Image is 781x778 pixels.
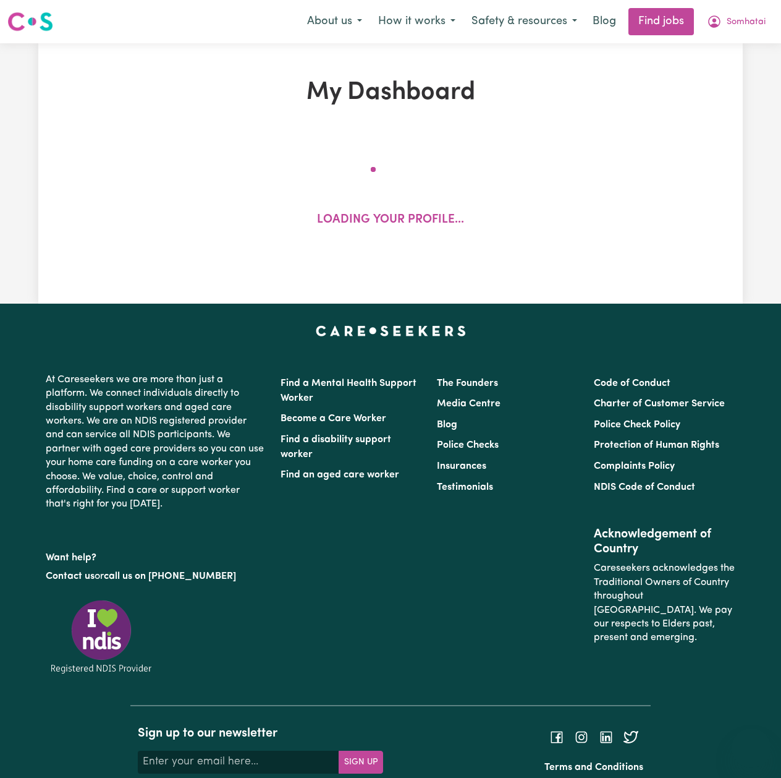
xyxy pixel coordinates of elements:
[463,9,585,35] button: Safety & resources
[281,378,416,403] a: Find a Mental Health Support Worker
[138,751,339,773] input: Enter your email here...
[544,763,643,772] a: Terms and Conditions
[46,565,266,588] p: or
[623,732,638,742] a: Follow Careseekers on Twitter
[594,399,725,409] a: Charter of Customer Service
[594,527,735,557] h2: Acknowledgement of Country
[594,440,719,450] a: Protection of Human Rights
[437,378,498,388] a: The Founders
[727,15,766,29] span: Somhatai
[594,420,680,430] a: Police Check Policy
[585,8,623,35] a: Blog
[46,546,266,565] p: Want help?
[46,598,157,675] img: Registered NDIS provider
[281,435,391,460] a: Find a disability support worker
[104,571,236,581] a: call us on [PHONE_NUMBER]
[628,8,694,35] a: Find jobs
[317,212,464,229] p: Loading your profile...
[437,420,457,430] a: Blog
[699,9,774,35] button: My Account
[316,326,466,336] a: Careseekers home page
[437,440,499,450] a: Police Checks
[437,461,486,471] a: Insurances
[549,732,564,742] a: Follow Careseekers on Facebook
[574,732,589,742] a: Follow Careseekers on Instagram
[339,751,383,773] button: Subscribe
[594,557,735,649] p: Careseekers acknowledges the Traditional Owners of Country throughout [GEOGRAPHIC_DATA]. We pay o...
[281,470,399,480] a: Find an aged care worker
[163,78,618,108] h1: My Dashboard
[46,368,266,516] p: At Careseekers we are more than just a platform. We connect individuals directly to disability su...
[437,399,500,409] a: Media Centre
[370,9,463,35] button: How it works
[138,726,383,741] h2: Sign up to our newsletter
[732,729,771,768] iframe: Button to launch messaging window
[299,9,370,35] button: About us
[7,11,53,33] img: Careseekers logo
[594,482,695,492] a: NDIS Code of Conduct
[7,7,53,36] a: Careseekers logo
[437,482,493,492] a: Testimonials
[281,414,386,424] a: Become a Care Worker
[594,461,675,471] a: Complaints Policy
[599,732,614,742] a: Follow Careseekers on LinkedIn
[594,378,670,388] a: Code of Conduct
[46,571,95,581] a: Contact us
